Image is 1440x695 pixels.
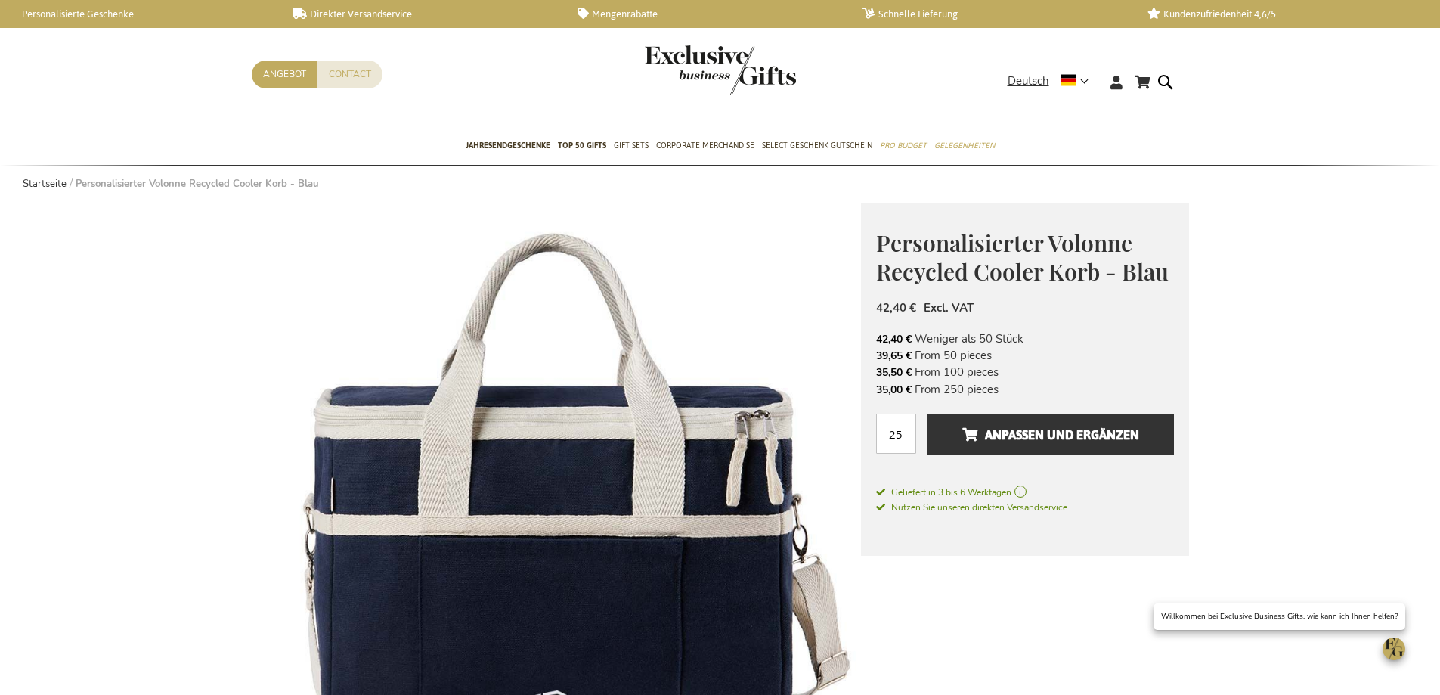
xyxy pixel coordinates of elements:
[466,138,550,154] span: Jahresendgeschenke
[876,228,1169,287] span: Personalisierter Volonne Recycled Cooler Korb - Blau
[317,61,382,88] a: Contact
[876,330,1174,347] li: Weniger als 50 Stück
[862,8,1123,20] a: Schnelle Lieferung
[293,8,553,20] a: Direkter Versandservice
[656,138,754,154] span: Corporate Merchandise
[876,486,1174,499] a: Geliefert in 3 bis 6 Werktagen
[645,45,720,95] a: store logo
[614,138,649,154] span: Gift Sets
[1147,8,1408,20] a: Kundenzufriedenheit 4,6/5
[76,177,319,191] strong: Personalisierter Volonne Recycled Cooler Korb - Blau
[927,414,1173,455] button: Anpassen und ergänzen
[558,138,606,154] span: TOP 50 Gifts
[934,138,995,154] span: Gelegenheiten
[924,300,974,315] span: Excl. VAT
[1008,73,1098,90] div: Deutsch
[23,177,67,191] a: Startseite
[252,61,317,88] a: Angebot
[762,138,872,154] span: Select Geschenk Gutschein
[876,383,912,397] span: 35,00 €
[876,365,912,380] span: 35,50 €
[962,423,1139,447] span: Anpassen und ergänzen
[645,45,796,95] img: Exclusive Business gifts logo
[876,347,1174,364] li: From 50 pieces
[876,381,1174,398] li: From 250 pieces
[1008,73,1049,90] span: Deutsch
[8,8,268,20] a: Personalisierte Geschenke
[578,8,838,20] a: Mengenrabatte
[876,414,916,454] input: Menge
[876,364,1174,380] li: From 100 pieces
[880,138,927,154] span: Pro Budget
[876,499,1067,514] a: Nutzen Sie unseren direkten Versandservice
[876,349,912,363] span: 39,65 €
[876,332,912,346] span: 42,40 €
[876,501,1067,513] span: Nutzen Sie unseren direkten Versandservice
[876,300,916,315] span: 42,40 €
